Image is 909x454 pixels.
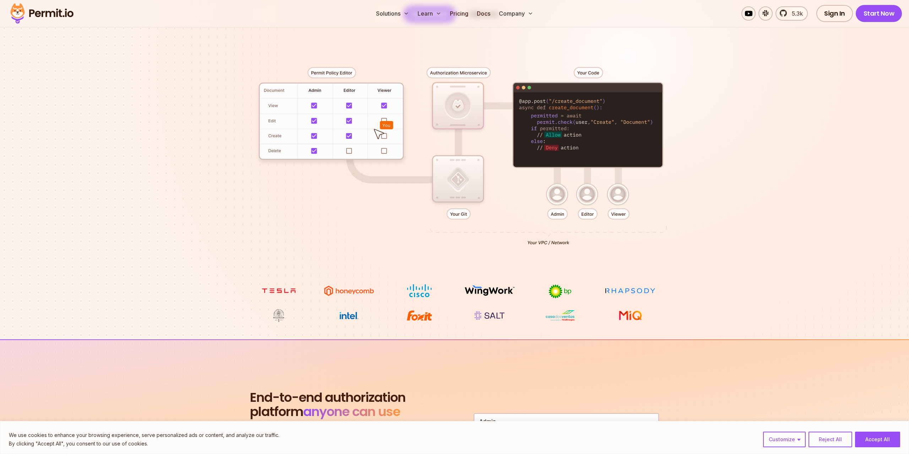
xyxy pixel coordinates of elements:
[250,390,405,419] h2: platform
[393,284,446,297] img: Cisco
[855,432,900,447] button: Accept All
[463,284,516,297] img: Wingwork
[447,6,471,21] a: Pricing
[496,6,536,21] button: Company
[606,310,654,322] img: MIQ
[252,309,305,322] img: Maricopa County Recorder\'s Office
[9,439,279,448] p: By clicking "Accept All", you consent to our use of cookies.
[322,309,376,322] img: Intel
[7,1,77,26] img: Permit logo
[788,9,803,18] span: 5.3k
[474,6,493,21] a: Docs
[252,284,305,297] img: tesla
[604,284,657,297] img: Rhapsody Health
[533,284,587,299] img: bp
[373,6,412,21] button: Solutions
[250,390,405,405] span: End-to-end authorization
[856,5,902,22] a: Start Now
[393,309,446,322] img: Foxit
[809,432,852,447] button: Reject All
[533,309,587,322] img: Casa dos Ventos
[9,431,279,439] p: We use cookies to enhance your browsing experience, serve personalized ads or content, and analyz...
[463,309,516,322] img: salt
[775,6,808,21] a: 5.3k
[763,432,806,447] button: Customize
[303,403,400,421] span: anyone can use
[415,6,444,21] button: Learn
[322,284,376,297] img: Honeycomb
[816,5,853,22] a: Sign In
